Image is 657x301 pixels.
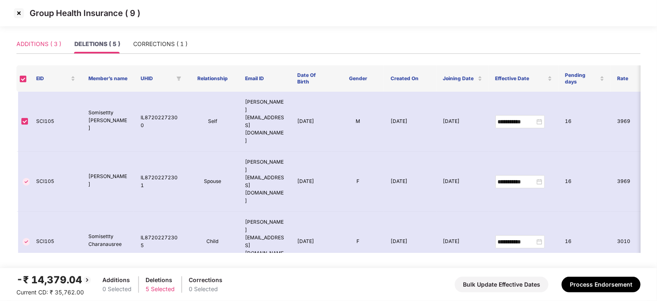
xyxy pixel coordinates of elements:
[82,65,134,92] th: Member’s name
[36,75,69,82] span: EID
[88,173,127,188] p: [PERSON_NAME]
[384,152,436,212] td: [DATE]
[291,152,332,212] td: [DATE]
[134,212,186,272] td: IL87202272305
[291,65,332,92] th: Date Of Birth
[559,65,611,92] th: Pending days
[186,152,238,212] td: Spouse
[21,177,31,187] img: svg+xml;base64,PHN2ZyBpZD0iVGljay0zMngzMiIgeG1sbnM9Imh0dHA6Ly93d3cudzMub3JnLzIwMDAvc3ZnIiB3aWR0aD...
[133,39,187,49] div: CORRECTIONS ( 1 )
[102,276,132,285] div: Additions
[384,212,436,272] td: [DATE]
[437,212,489,272] td: [DATE]
[238,152,291,212] td: [PERSON_NAME][EMAIL_ADDRESS][DOMAIN_NAME]
[455,277,548,292] button: Bulk Update Effective Dates
[30,65,82,92] th: EID
[146,285,175,294] div: 5 Selected
[186,212,238,272] td: Child
[16,272,92,288] div: -₹ 14,379.04
[565,72,598,85] span: Pending days
[291,92,332,152] td: [DATE]
[291,212,332,272] td: [DATE]
[238,65,291,92] th: Email ID
[16,39,61,49] div: ADDITIONS ( 3 )
[332,65,384,92] th: Gender
[189,285,222,294] div: 0 Selected
[238,92,291,152] td: [PERSON_NAME][EMAIL_ADDRESS][DOMAIN_NAME]
[141,75,173,82] span: UHID
[559,212,611,272] td: 16
[559,92,611,152] td: 16
[176,76,181,81] span: filter
[186,65,238,92] th: Relationship
[559,152,611,212] td: 16
[30,212,82,272] td: SCI105
[16,289,84,296] span: Current CD: ₹ 35,762.00
[74,39,120,49] div: DELETIONS ( 5 )
[134,152,186,212] td: IL87202272301
[30,152,82,212] td: SCI105
[437,152,489,212] td: [DATE]
[88,109,127,132] p: Somisettty [PERSON_NAME]
[489,65,559,92] th: Effective Date
[332,152,384,212] td: F
[384,92,436,152] td: [DATE]
[495,75,546,82] span: Effective Date
[384,65,436,92] th: Created On
[332,92,384,152] td: M
[21,237,31,247] img: svg+xml;base64,PHN2ZyBpZD0iVGljay0zMngzMiIgeG1sbnM9Imh0dHA6Ly93d3cudzMub3JnLzIwMDAvc3ZnIiB3aWR0aD...
[186,92,238,152] td: Self
[443,75,476,82] span: Joining Date
[437,65,489,92] th: Joining Date
[332,212,384,272] td: F
[146,276,175,285] div: Deletions
[175,74,183,83] span: filter
[12,7,25,20] img: svg+xml;base64,PHN2ZyBpZD0iQ3Jvc3MtMzJ4MzIiIHhtbG5zPSJodHRwOi8vd3d3LnczLm9yZy8yMDAwL3N2ZyIgd2lkdG...
[102,285,132,294] div: 0 Selected
[82,275,92,285] img: svg+xml;base64,PHN2ZyBpZD0iQmFjay0yMHgyMCIgeG1sbnM9Imh0dHA6Ly93d3cudzMub3JnLzIwMDAvc3ZnIiB3aWR0aD...
[562,277,641,292] button: Process Endorsement
[437,92,489,152] td: [DATE]
[238,212,291,272] td: [PERSON_NAME][EMAIL_ADDRESS][DOMAIN_NAME]
[88,233,127,248] p: Somisettty Charanausree
[30,92,82,152] td: SCI105
[189,276,222,285] div: Corrections
[134,92,186,152] td: IL87202272300
[30,8,140,18] p: Group Health Insurance ( 9 )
